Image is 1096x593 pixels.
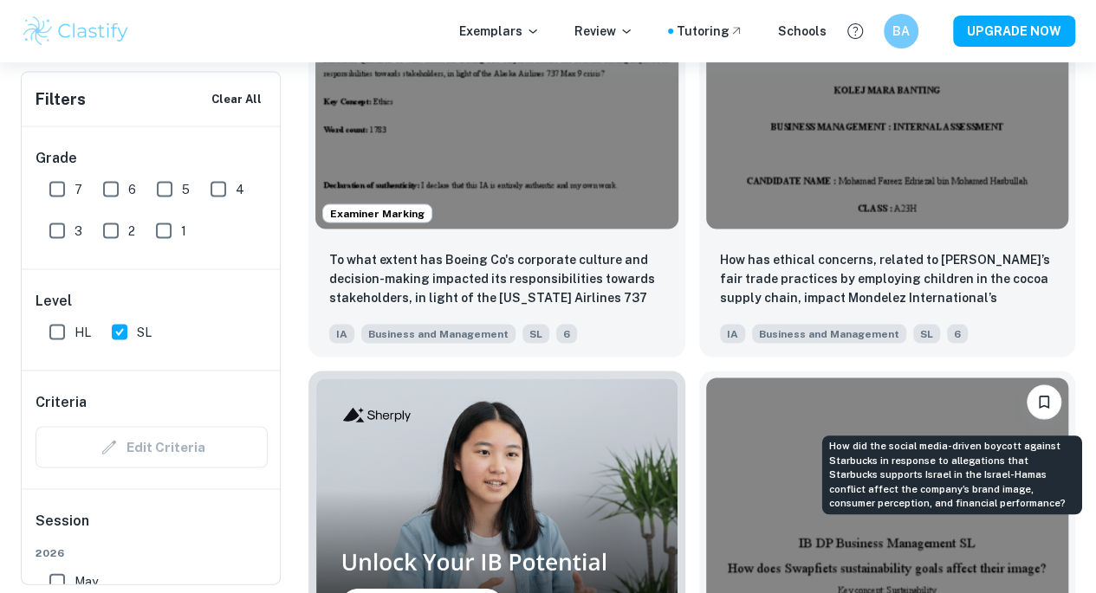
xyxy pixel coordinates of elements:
span: Business and Management [361,324,516,343]
button: Help and Feedback [840,16,870,46]
span: HL [75,322,91,341]
span: 6 [556,324,577,343]
span: Business and Management [752,324,906,343]
h6: Session [36,510,268,545]
p: How has ethical concerns, related to Cadbury’s fair trade practices by employing children in the ... [720,249,1055,308]
p: Review [574,22,633,41]
span: 5 [182,179,190,198]
button: Clear All [207,86,266,112]
span: 3 [75,221,82,240]
a: Schools [778,22,827,41]
button: Bookmark [1027,384,1061,419]
span: IA [329,324,354,343]
div: Criteria filters are unavailable when searching by topic [36,426,268,467]
a: Tutoring [677,22,743,41]
span: 7 [75,179,82,198]
span: 1 [181,221,186,240]
h6: Level [36,290,268,311]
span: SL [913,324,940,343]
span: May [75,571,98,590]
span: SL [137,322,152,341]
span: IA [720,324,745,343]
p: To what extent has Boeing Co's corporate culture and decision-making impacted its responsibilitie... [329,249,665,308]
h6: Grade [36,147,268,168]
span: 4 [236,179,244,198]
h6: Filters [36,87,86,111]
button: BA [884,14,918,48]
button: UPGRADE NOW [953,16,1075,47]
img: Clastify logo [21,14,131,48]
span: SL [522,324,549,343]
span: 2 [128,221,135,240]
div: How did the social media-driven boycott against Starbucks in response to allegations that Starbuc... [822,435,1082,514]
span: Examiner Marking [323,205,431,221]
span: 2026 [36,545,268,560]
h6: BA [892,22,911,41]
p: Exemplars [459,22,540,41]
h6: Criteria [36,391,87,412]
span: 6 [947,324,968,343]
span: 6 [128,179,136,198]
